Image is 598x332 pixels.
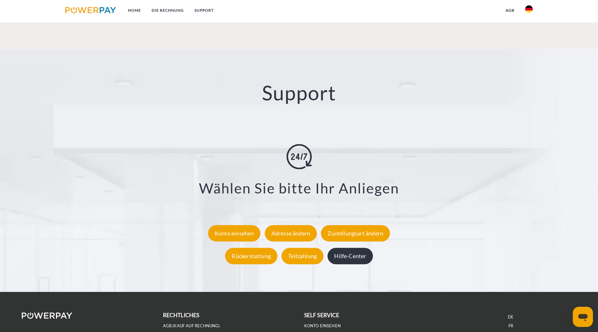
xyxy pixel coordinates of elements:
[319,230,392,237] a: Zustellungsart ändern
[265,225,317,242] div: Adresse ändern
[304,312,340,318] b: self service
[287,144,312,169] img: online-shopping.svg
[206,230,262,237] a: Konto einsehen
[280,253,325,260] a: Teilzahlung
[326,253,374,260] a: Hilfe-Center
[304,323,341,329] a: Konto einsehen
[163,312,200,318] b: rechtliches
[328,248,373,264] div: Hilfe-Center
[224,253,279,260] a: Rückerstattung
[500,5,520,16] a: agb
[123,5,146,16] a: Home
[38,179,560,197] h3: Wählen Sie bitte Ihr Anliegen
[163,323,220,329] a: AGB (Kauf auf Rechnung)
[208,225,261,242] div: Konto einsehen
[321,225,390,242] div: Zustellungsart ändern
[263,230,319,237] a: Adresse ändern
[189,5,219,16] a: SUPPORT
[65,7,116,13] img: logo-powerpay.svg
[225,248,277,264] div: Rückerstattung
[525,5,533,13] img: de
[508,323,513,329] a: FR
[146,5,189,16] a: DIE RECHNUNG
[282,248,323,264] div: Teilzahlung
[22,312,73,319] img: logo-powerpay-white.svg
[508,314,514,320] a: DE
[30,80,568,105] h2: Support
[573,307,593,327] iframe: Schaltfläche zum Öffnen des Messaging-Fensters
